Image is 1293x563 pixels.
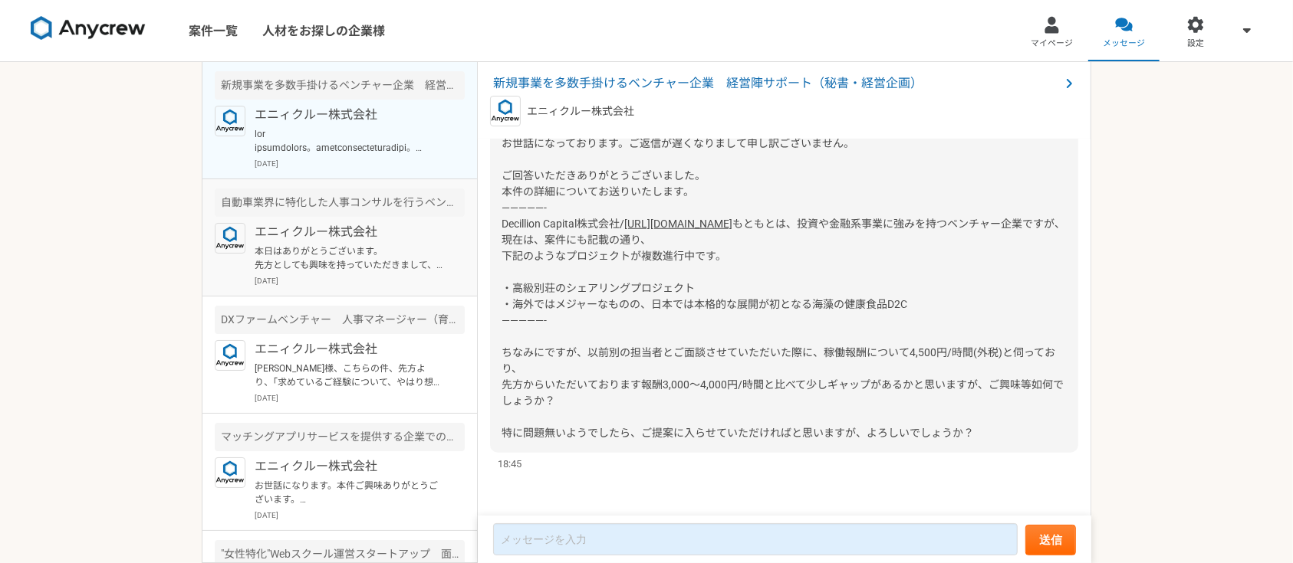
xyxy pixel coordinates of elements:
[215,457,245,488] img: logo_text_blue_01.png
[624,218,732,230] a: [URL][DOMAIN_NAME]
[527,103,634,119] p: エニィクルー株式会社
[255,223,444,241] p: エニィクルー株式会社
[1031,38,1073,50] span: マイページ
[502,218,1065,439] span: もともとは、投資や金融系事業に強みを持つベンチャー企業ですが、現在は、案件にも記載の通り、 下記のようなプロジェクトが複数進行中です。 ・高級別荘のシェアリングプロジェクト ・海外ではメジャーな...
[215,188,465,217] div: 自動車業界に特化した人事コンサルを行うベンチャー企業でのコンサル人材を募集
[255,340,444,358] p: エニィクルー株式会社
[255,127,444,155] p: lor ipsumdolors。ametconsecteturadipi。 elitseddoeiusmodte。 incididuntutlabor。 —————- Etdolorem Ali...
[215,306,465,334] div: DXファームベンチャー 人事マネージャー（育成・評価）
[255,106,444,124] p: エニィクルー株式会社
[215,106,245,136] img: logo_text_blue_01.png
[255,509,465,521] p: [DATE]
[255,244,444,272] p: 本日はありがとうございます。 先方としても興味を持っていただきまして、下記について別資料として事前に確認したいが可能か？と問い合わせがありました。 下記についてご支援いただきました企業様について...
[255,275,465,286] p: [DATE]
[31,16,146,41] img: 8DqYSo04kwAAAAASUVORK5CYII=
[502,121,854,230] span: [PERSON_NAME]様 お世話になっております。ご返信が遅くなりまして申し訳ございません。 ご回答いただきありがとうございました。 本件の詳細についてお送りいたします。 —————- De...
[255,479,444,506] p: お世話になります。本件ご興味ありがとうございます。 本件採用に関わる経験が必要になる案件となりますが期間に関しては～[DATE]ということでお間違い無いでしょうか？ また出社について可能かなどお...
[490,96,521,126] img: logo_text_blue_01.png
[1103,38,1145,50] span: メッセージ
[215,340,245,371] img: logo_text_blue_01.png
[498,457,521,471] span: 18:45
[1187,38,1204,50] span: 設定
[255,457,444,476] p: エニィクルー株式会社
[493,74,1060,93] span: 新規事業を多数手掛けるベンチャー企業 経営陣サポート（秘書・経営企画）
[255,158,465,169] p: [DATE]
[215,71,465,100] div: 新規事業を多数手掛けるベンチャー企業 経営陣サポート（秘書・経営企画）
[215,423,465,451] div: マッチングアプリサービスを提供する企業での採用マーケター（採用責任者候補）業務
[1025,525,1076,555] button: 送信
[255,362,444,389] p: [PERSON_NAME]様、こちらの件、先方より、「求めているご経験について、やはり想定より少ない可能性が高いため」ということで、お見送りのご連絡をいただきました。 補足でのご説明もさせていた...
[215,223,245,254] img: logo_text_blue_01.png
[255,392,465,404] p: [DATE]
